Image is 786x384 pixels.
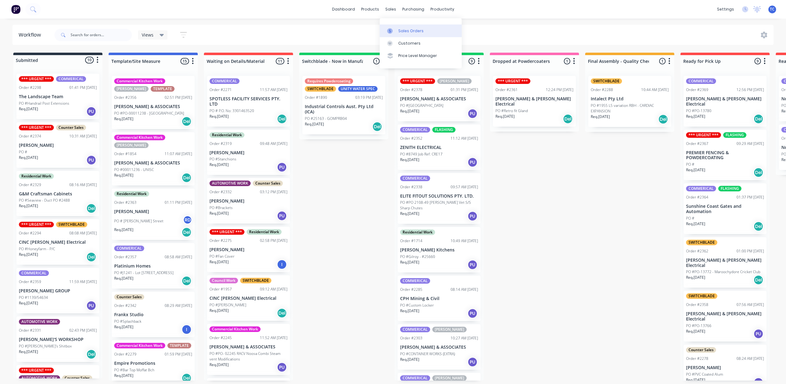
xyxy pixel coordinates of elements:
[260,189,287,195] div: 03:12 PM [DATE]
[19,94,97,99] p: The Landscape Team
[114,116,133,122] p: Req. [DATE]
[468,157,477,167] div: PU
[56,125,86,130] div: Counter Sales
[19,279,41,285] div: Order #2359
[495,96,573,107] p: [PERSON_NAME] & [PERSON_NAME] Electrical
[305,116,347,121] p: PO #25163 - GOMPRB04
[591,78,622,84] div: SWITCHBLADE
[86,155,96,165] div: PU
[736,302,764,308] div: 07:56 AM [DATE]
[684,76,767,127] div: COMMERICALOrder #236912:56 PM [DATE][PERSON_NAME] & [PERSON_NAME] ElectricalPO #PO-13780Req.[DATE...
[400,238,422,244] div: Order #1714
[495,108,528,114] p: PO #Retro fit Gland
[305,78,353,84] div: Requires Powdercoating
[400,151,443,157] p: PO #8749 Job Ref: CRE17
[56,222,87,227] div: SWITCHBLADE
[69,85,97,90] div: 01:41 PM [DATE]
[686,347,716,353] div: Counter Sales
[686,216,694,221] p: PO #
[686,150,764,161] p: PREMIER FENCING & POWDERCOATING
[209,254,235,259] p: PO #Fan Cover
[305,104,383,115] p: Industrial Controls Aust. Pty Ltd (ICA)
[355,95,383,100] div: 03:19 PM [DATE]
[400,108,419,114] p: Req. [DATE]
[209,259,229,265] p: Req. [DATE]
[112,76,195,129] div: Commercial Kitchen Work[PERSON_NAME]TEMPLATEOrder #235602:51 PM [DATE][PERSON_NAME] & ASSOCIATESP...
[16,219,99,265] div: *** URGENT ***SWITCHBLADEOrder #229408:08 AM [DATE]CINC [PERSON_NAME] ElectricalPO #Honeyfarm - P...
[468,260,477,270] div: PU
[19,203,38,209] p: Req. [DATE]
[277,362,287,372] div: PU
[209,141,232,146] div: Order #2319
[400,303,434,308] p: PO #Custom Locker
[114,111,184,116] p: PO #PO-00011238 - [GEOGRAPHIC_DATA]
[207,130,290,175] div: Residential WorkOrder #231909:48 AM [DATE][PERSON_NAME]PO #StanchionsReq.[DATE]PU
[114,218,163,224] p: PO # [PERSON_NAME] Street
[209,199,287,204] p: [PERSON_NAME]
[165,303,192,308] div: 08:29 AM [DATE]
[19,155,38,160] p: Req. [DATE]
[398,41,421,46] div: Customers
[277,260,287,269] div: I
[182,373,192,383] div: Del
[400,211,419,216] p: Req. [DATE]
[209,362,229,368] p: Req. [DATE]
[114,264,192,269] p: Platinium Homes
[400,375,430,381] div: COMMERICAL
[591,87,613,93] div: Order #2288
[686,186,716,191] div: COMMERICAL
[736,194,764,200] div: 01:37 PM [DATE]
[723,132,746,138] div: FLASHING
[209,78,240,84] div: COMMERICAL
[114,324,133,330] p: Req. [DATE]
[112,132,195,185] div: Commercial Kitchen Work[PERSON_NAME]Order #185411:07 AM [DATE][PERSON_NAME] & ASSOCIATESPO #00011...
[754,168,763,177] div: Del
[69,328,97,333] div: 02:43 PM [DATE]
[400,247,478,253] p: [PERSON_NAME] Kitchens
[686,311,764,322] p: [PERSON_NAME] & [PERSON_NAME] Electrical
[19,319,60,325] div: AUTOMOTIVE WORK
[182,227,192,237] div: Del
[19,191,97,197] p: G&M Craftsman Cabinets
[207,324,290,375] div: Commercial Kitchen WorkOrder #224511:52 AM [DATE][PERSON_NAME] & ASSOCIATESPO #PO- 02245 RACV Noo...
[19,300,38,306] p: Req. [DATE]
[451,184,478,190] div: 09:57 AM [DATE]
[19,149,27,155] p: PO #
[400,278,430,284] div: COMMERICAL
[329,5,358,14] a: dashboard
[591,103,669,114] p: PO #1955 L5 variation RBH - CARDIAC EXPANSION
[209,286,232,292] div: Order #1957
[277,114,287,124] div: Del
[209,96,287,107] p: SPOTLESS FACILITY SERVICES PTY. LTD
[398,53,437,59] div: Price Level Manager
[686,372,723,377] p: PO #PVC Coated Alum
[451,335,478,341] div: 10:27 AM [DATE]
[114,319,141,324] p: PO #Splashback
[207,275,290,321] div: Council WorkSWITCHBLADEOrder #195709:12 AM [DATE]CINC [PERSON_NAME] ElectricalPO #[PERSON_NAME]Re...
[686,275,705,280] p: Req. [DATE]
[114,361,192,366] p: Empire Promotions
[400,254,435,260] p: PO #Gilroy - #25660
[11,5,20,14] img: Factory
[468,308,477,318] div: PU
[209,351,287,362] p: PO #PO- 02245 RACV Noosa Combi Steam vent Modifications
[338,86,378,92] div: UNITY WATER SPEC
[209,162,229,168] p: Req. [DATE]
[563,114,573,124] div: Del
[399,5,427,14] div: purchasing
[686,194,708,200] div: Order #2364
[69,182,97,188] div: 08:16 AM [DATE]
[16,171,99,216] div: Residential WorkOrder #232908:16 AM [DATE]G&M Craftsman CabinetsPO #Seaview - Duct PO #2488Req.[D...
[495,114,515,119] p: Req. [DATE]
[358,5,382,14] div: products
[427,5,457,14] div: productivity
[398,173,481,224] div: COMMERICALOrder #233809:57 AM [DATE]ELITE FITOUT SOLUTIONS PTY. LTD.PO #PO 2108-49 [PERSON_NAME] ...
[114,246,144,251] div: COMMERICAL
[718,186,741,191] div: FLASHING
[19,31,44,39] div: Workflow
[400,87,422,93] div: Order #2378
[209,326,261,332] div: Commercial Kitchen Work
[114,86,149,92] div: [PERSON_NAME]
[684,237,767,288] div: SWITCHBLADEOrder #236201:00 PM [DATE][PERSON_NAME] & [PERSON_NAME] ElectricalPO #PO-13772 - Maroo...
[114,78,165,84] div: Commercial Kitchen Work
